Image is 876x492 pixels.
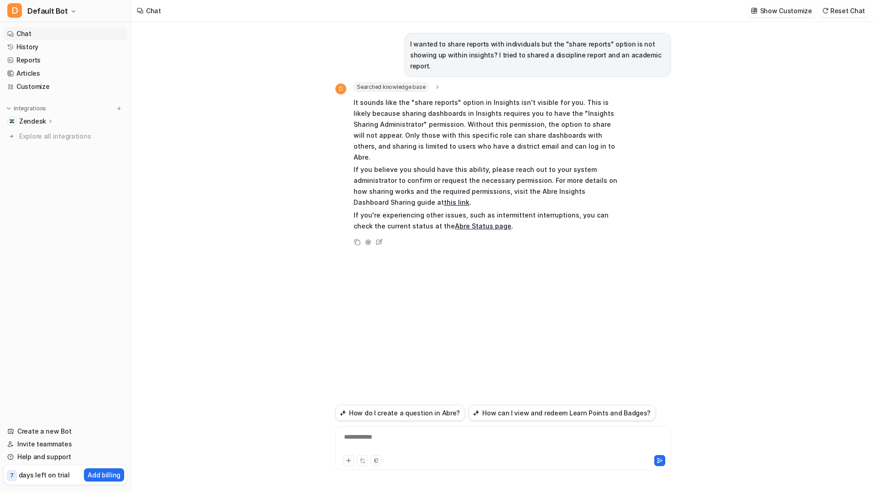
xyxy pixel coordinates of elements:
p: 7 [10,471,14,480]
button: How do I create a question in Abre? [335,405,465,421]
span: Explore all integrations [19,129,124,144]
button: How can I view and redeem Learn Points and Badges? [469,405,656,421]
img: explore all integrations [7,132,16,141]
p: Add billing [88,470,120,480]
a: Customize [4,80,127,93]
span: Searched knowledge base [354,83,428,92]
a: Create a new Bot [4,425,127,438]
p: Show Customize [760,6,812,16]
span: D [7,3,22,18]
img: expand menu [5,105,12,112]
p: days left on trial [19,470,70,480]
button: Integrations [4,104,49,113]
a: History [4,41,127,53]
span: Default Bot [27,5,68,17]
img: customize [751,7,757,14]
p: If you're experiencing other issues, such as intermittent interruptions, you can check the curren... [354,210,620,232]
img: Zendesk [9,119,15,124]
div: Chat [146,6,161,16]
a: this link [444,198,469,206]
p: Integrations [14,105,46,112]
p: I wanted to share reports with individuals but the "share reports" option is not showing up withi... [410,39,665,72]
a: Abre Status page [455,222,511,230]
a: Invite teammates [4,438,127,451]
img: menu_add.svg [116,105,122,112]
button: Show Customize [748,4,816,17]
a: Help and support [4,451,127,463]
button: Reset Chat [819,4,869,17]
img: reset [822,7,829,14]
a: Articles [4,67,127,80]
p: It sounds like the "share reports" option in Insights isn't visible for you. This is likely becau... [354,97,620,163]
p: If you believe you should have this ability, please reach out to your system administrator to con... [354,164,620,208]
a: Chat [4,27,127,40]
p: Zendesk [19,117,46,126]
a: Explore all integrations [4,130,127,143]
span: D [335,83,346,94]
button: Add billing [84,468,124,482]
a: Reports [4,54,127,67]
